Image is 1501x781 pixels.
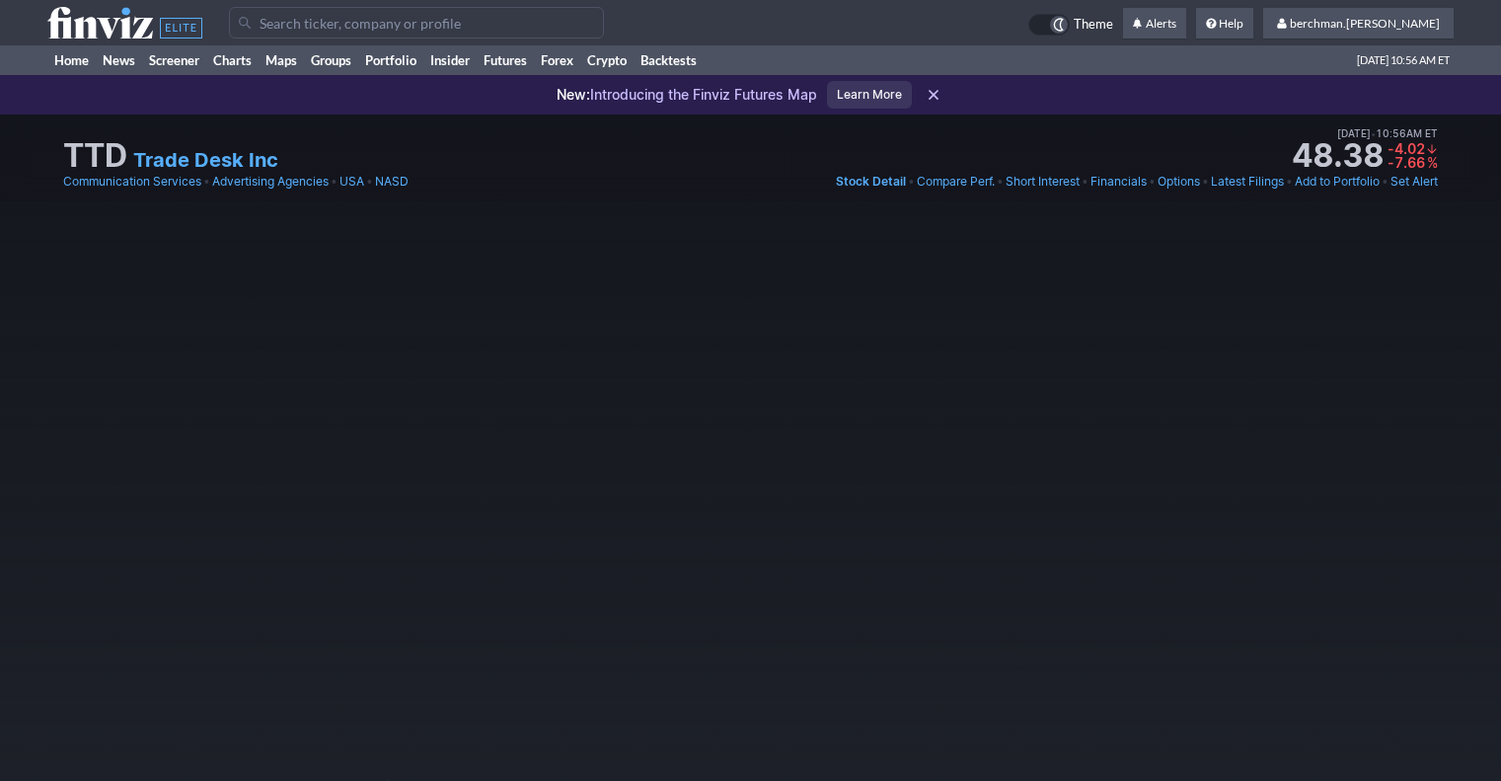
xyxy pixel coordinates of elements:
a: Learn More [827,81,912,109]
a: Alerts [1123,8,1186,39]
a: Portfolio [358,45,423,75]
span: berchman.[PERSON_NAME] [1290,16,1440,31]
span: % [1427,154,1438,171]
a: Forex [534,45,580,75]
span: • [1286,172,1293,192]
span: • [1202,172,1209,192]
a: Financials [1090,172,1147,192]
span: • [203,172,210,192]
a: Screener [142,45,206,75]
h1: TTD [63,140,127,172]
a: Communication Services [63,172,201,192]
span: • [366,172,373,192]
span: Compare Perf. [917,174,995,189]
a: Futures [477,45,534,75]
a: Charts [206,45,259,75]
a: Backtests [634,45,704,75]
a: Stock Detail [836,172,906,192]
strong: 48.38 [1292,140,1384,172]
a: Add to Portfolio [1295,172,1380,192]
a: Groups [304,45,358,75]
a: Theme [1028,14,1113,36]
p: Introducing the Finviz Futures Map [557,85,817,105]
span: -7.66 [1388,154,1425,171]
a: Help [1196,8,1253,39]
a: berchman.[PERSON_NAME] [1263,8,1454,39]
a: Set Alert [1390,172,1438,192]
a: Maps [259,45,304,75]
input: Search [229,7,604,39]
a: Options [1158,172,1200,192]
a: Home [47,45,96,75]
span: [DATE] 10:56AM ET [1337,124,1438,142]
a: USA [339,172,364,192]
a: Compare Perf. [917,172,995,192]
a: News [96,45,142,75]
a: Latest Filings [1211,172,1284,192]
span: • [1082,172,1088,192]
span: • [1371,124,1376,142]
span: Stock Detail [836,174,906,189]
span: New: [557,86,590,103]
span: Theme [1074,14,1113,36]
span: • [1382,172,1388,192]
a: Insider [423,45,477,75]
a: NASD [375,172,409,192]
span: Latest Filings [1211,174,1284,189]
span: • [997,172,1004,192]
a: Advertising Agencies [212,172,329,192]
span: [DATE] 10:56 AM ET [1357,45,1450,75]
span: • [908,172,915,192]
span: • [1149,172,1156,192]
a: Crypto [580,45,634,75]
a: Trade Desk Inc [133,146,278,174]
a: Short Interest [1006,172,1080,192]
span: -4.02 [1388,140,1425,157]
span: • [331,172,338,192]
